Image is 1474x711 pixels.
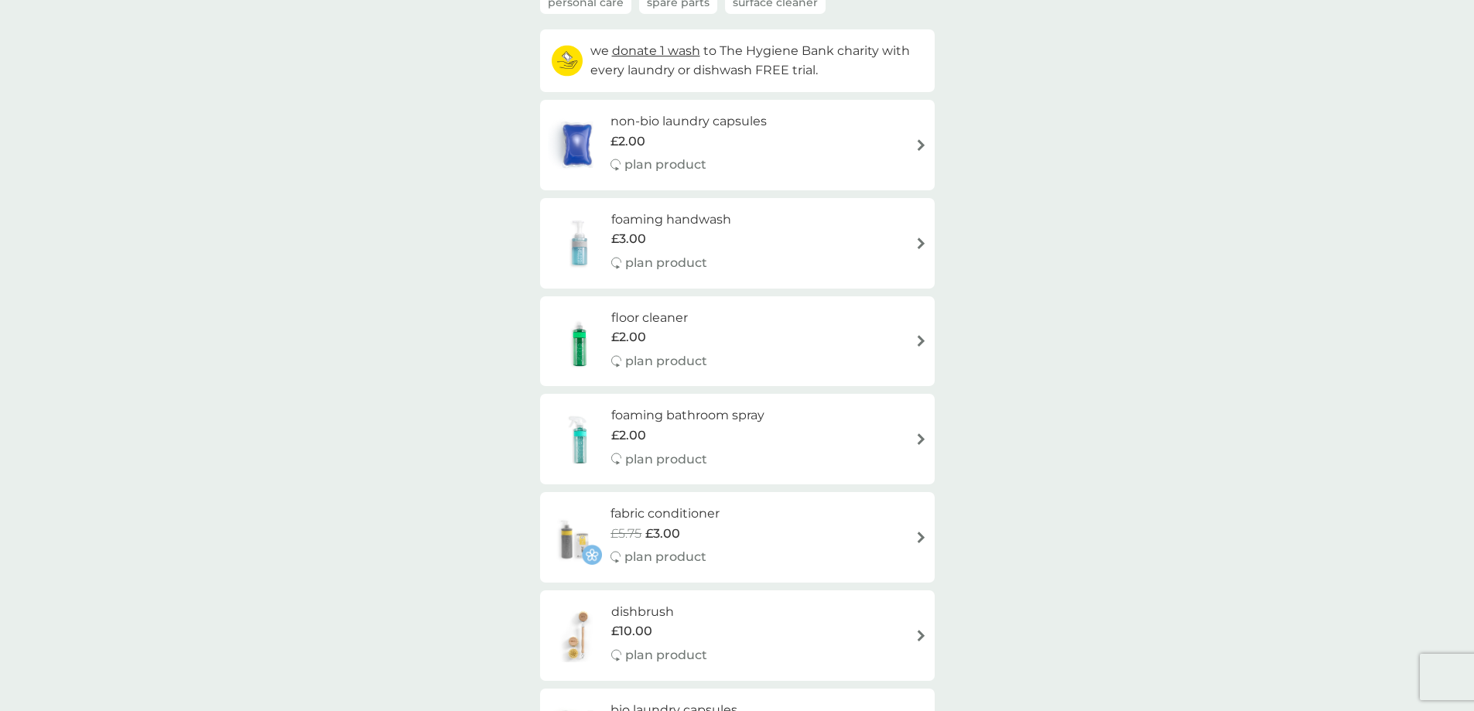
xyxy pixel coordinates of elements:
[548,216,611,270] img: foaming handwash
[610,111,767,132] h6: non-bio laundry capsules
[611,621,652,641] span: £10.00
[625,253,707,273] p: plan product
[590,41,923,80] p: we to The Hygiene Bank charity with every laundry or dishwash FREE trial.
[611,210,731,230] h6: foaming handwash
[611,327,646,347] span: £2.00
[915,630,927,641] img: arrow right
[548,412,611,467] img: foaming bathroom spray
[625,450,707,470] p: plan product
[915,335,927,347] img: arrow right
[611,602,707,622] h6: dishbrush
[611,229,646,249] span: £3.00
[625,645,707,665] p: plan product
[612,43,700,58] span: donate 1 wash
[548,511,602,565] img: fabric conditioner
[915,139,927,151] img: arrow right
[625,351,707,371] p: plan product
[915,532,927,543] img: arrow right
[548,314,611,368] img: floor cleaner
[548,608,611,662] img: dishbrush
[610,524,641,544] span: £5.75
[624,155,706,175] p: plan product
[611,405,764,426] h6: foaming bathroom spray
[548,118,607,172] img: non-bio laundry capsules
[611,308,707,328] h6: floor cleaner
[915,433,927,445] img: arrow right
[624,547,706,567] p: plan product
[610,132,645,152] span: £2.00
[610,504,720,524] h6: fabric conditioner
[645,524,680,544] span: £3.00
[915,238,927,249] img: arrow right
[611,426,646,446] span: £2.00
